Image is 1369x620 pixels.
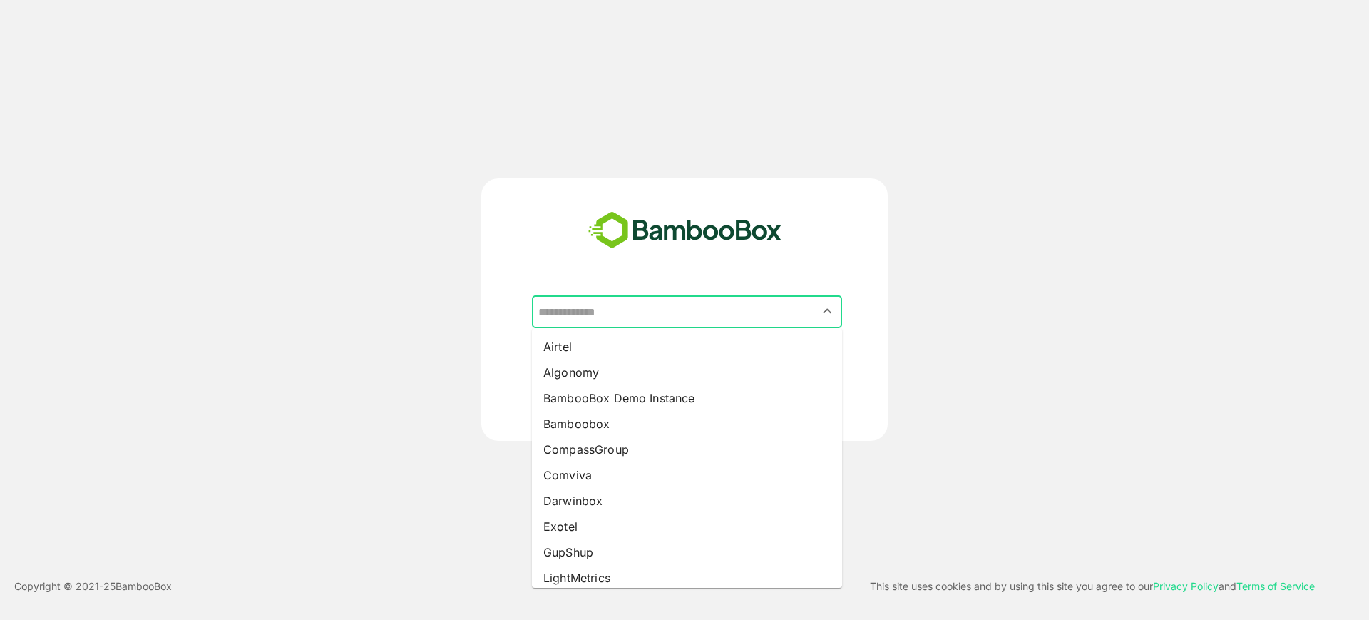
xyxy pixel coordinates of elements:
li: GupShup [532,539,842,565]
img: bamboobox [580,207,789,254]
a: Terms of Service [1236,580,1315,592]
li: Algonomy [532,360,842,385]
li: Bamboobox [532,411,842,437]
li: CompassGroup [532,437,842,462]
li: Comviva [532,462,842,488]
li: Exotel [532,514,842,539]
a: Privacy Policy [1153,580,1219,592]
button: Close [818,302,837,321]
p: This site uses cookies and by using this site you agree to our and [870,578,1315,595]
li: Darwinbox [532,488,842,514]
li: LightMetrics [532,565,842,591]
li: BambooBox Demo Instance [532,385,842,411]
li: Airtel [532,334,842,360]
p: Copyright © 2021- 25 BambooBox [14,578,172,595]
